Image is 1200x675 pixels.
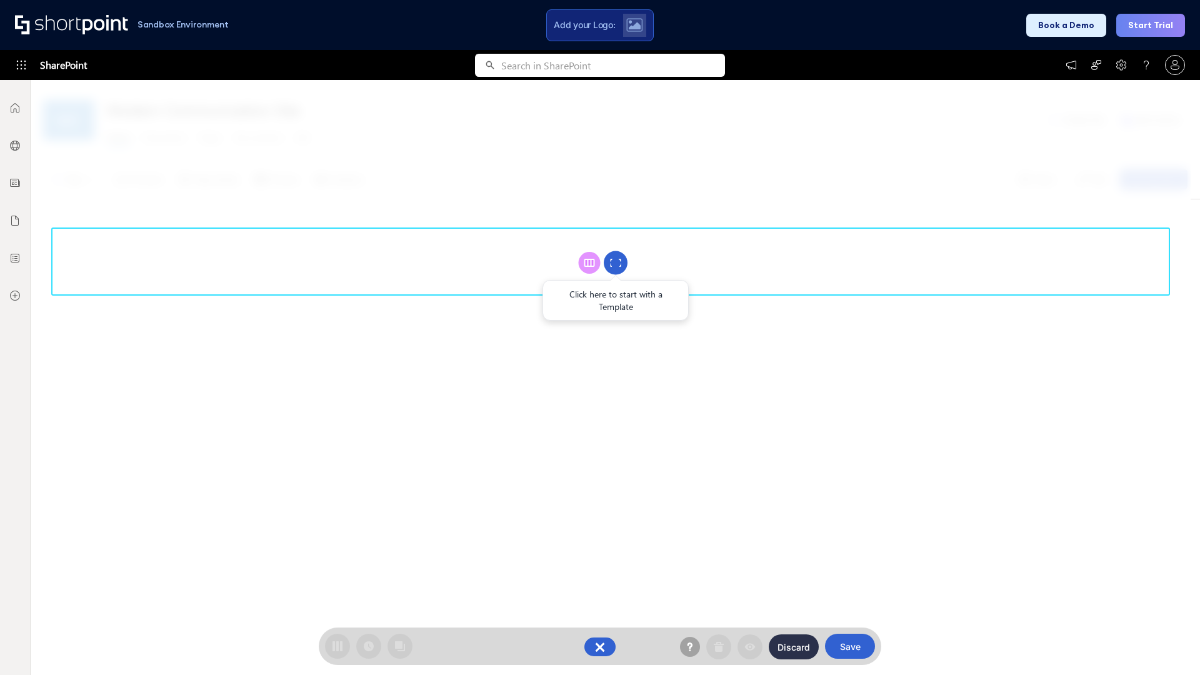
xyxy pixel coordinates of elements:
[554,19,615,31] span: Add your Logo:
[1116,14,1185,37] button: Start Trial
[626,18,642,32] img: Upload logo
[40,50,87,80] span: SharePoint
[137,21,229,28] h1: Sandbox Environment
[1137,615,1200,675] iframe: Chat Widget
[769,634,819,659] button: Discard
[1026,14,1106,37] button: Book a Demo
[825,634,875,659] button: Save
[501,54,725,77] input: Search in SharePoint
